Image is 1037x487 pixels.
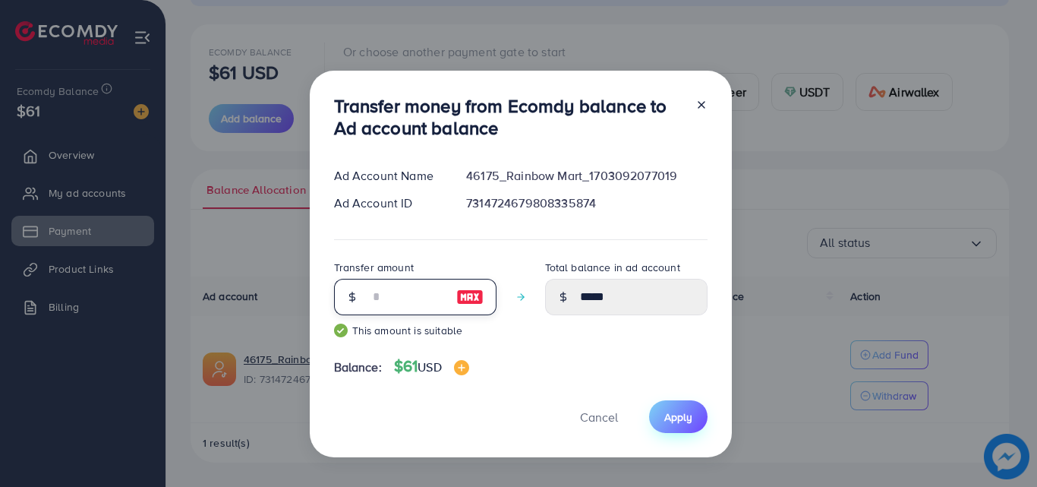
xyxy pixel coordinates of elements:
[334,359,382,376] span: Balance:
[418,359,441,375] span: USD
[394,357,469,376] h4: $61
[561,400,637,433] button: Cancel
[649,400,708,433] button: Apply
[322,194,455,212] div: Ad Account ID
[456,288,484,306] img: image
[322,167,455,185] div: Ad Account Name
[580,409,618,425] span: Cancel
[334,95,683,139] h3: Transfer money from Ecomdy balance to Ad account balance
[664,410,692,425] span: Apply
[334,260,414,275] label: Transfer amount
[334,324,348,337] img: guide
[454,194,719,212] div: 7314724679808335874
[454,167,719,185] div: 46175_Rainbow Mart_1703092077019
[454,360,469,375] img: image
[334,323,496,338] small: This amount is suitable
[545,260,680,275] label: Total balance in ad account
